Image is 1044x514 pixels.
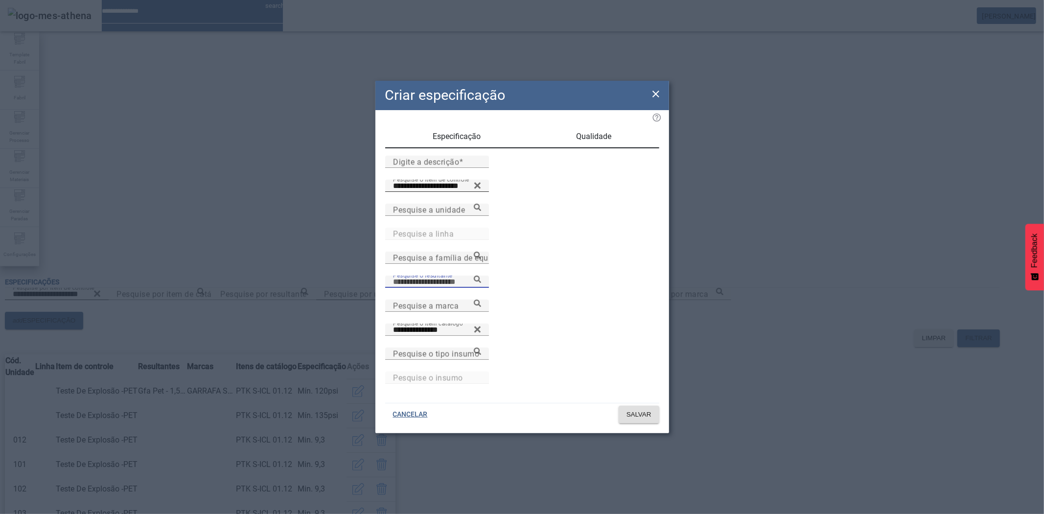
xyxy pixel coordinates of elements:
span: CANCELAR [393,410,428,420]
mat-label: Pesquise o tipo insumo [393,349,479,358]
input: Number [393,276,481,288]
input: Number [393,204,481,216]
mat-label: Pesquise o item catálogo [393,320,463,327]
input: Number [393,300,481,312]
span: Feedback [1030,234,1039,268]
span: Especificação [433,133,481,140]
mat-label: Pesquise a unidade [393,205,465,214]
mat-label: Pesquise o resultante [393,272,452,279]
mat-label: Pesquise a marca [393,301,459,310]
input: Number [393,228,481,240]
mat-label: Pesquise a linha [393,229,454,238]
input: Number [393,348,481,360]
button: Feedback - Mostrar pesquisa [1025,224,1044,290]
button: CANCELAR [385,406,436,423]
button: SALVAR [619,406,659,423]
h2: Criar especificação [385,85,506,106]
input: Number [393,324,481,336]
input: Number [393,252,481,264]
span: SALVAR [626,410,651,420]
mat-label: Digite a descrição [393,157,459,166]
input: Number [393,372,481,384]
span: Qualidade [576,133,611,140]
input: Number [393,180,481,192]
mat-label: Pesquise o insumo [393,373,463,382]
mat-label: Pesquise o item de controle [393,176,469,183]
mat-label: Pesquise a família de equipamento [393,253,523,262]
